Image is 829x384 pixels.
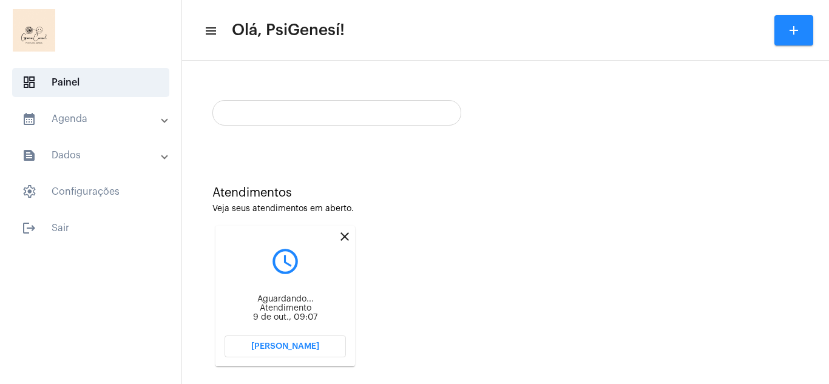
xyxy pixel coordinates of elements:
mat-icon: sidenav icon [22,112,36,126]
mat-icon: sidenav icon [22,148,36,163]
mat-expansion-panel-header: sidenav iconDados [7,141,181,170]
div: Aguardando... [225,295,346,304]
img: 6b7a58c8-ea08-a5ff-33c7-585ca8acd23f.png [10,6,58,55]
div: Atendimento [225,304,346,313]
span: [PERSON_NAME] [251,342,319,351]
mat-icon: sidenav icon [22,221,36,235]
span: Sair [12,214,169,243]
button: [PERSON_NAME] [225,335,346,357]
span: Olá, PsiGenesí! [232,21,345,40]
span: Configurações [12,177,169,206]
span: sidenav icon [22,184,36,199]
span: sidenav icon [22,75,36,90]
mat-icon: sidenav icon [204,24,216,38]
mat-icon: close [337,229,352,244]
span: Painel [12,68,169,97]
mat-icon: query_builder [225,246,346,277]
mat-icon: add [787,23,801,38]
div: Veja seus atendimentos em aberto. [212,204,799,214]
mat-panel-title: Agenda [22,112,162,126]
div: 9 de out., 09:07 [225,313,346,322]
mat-panel-title: Dados [22,148,162,163]
div: Atendimentos [212,186,799,200]
mat-expansion-panel-header: sidenav iconAgenda [7,104,181,133]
